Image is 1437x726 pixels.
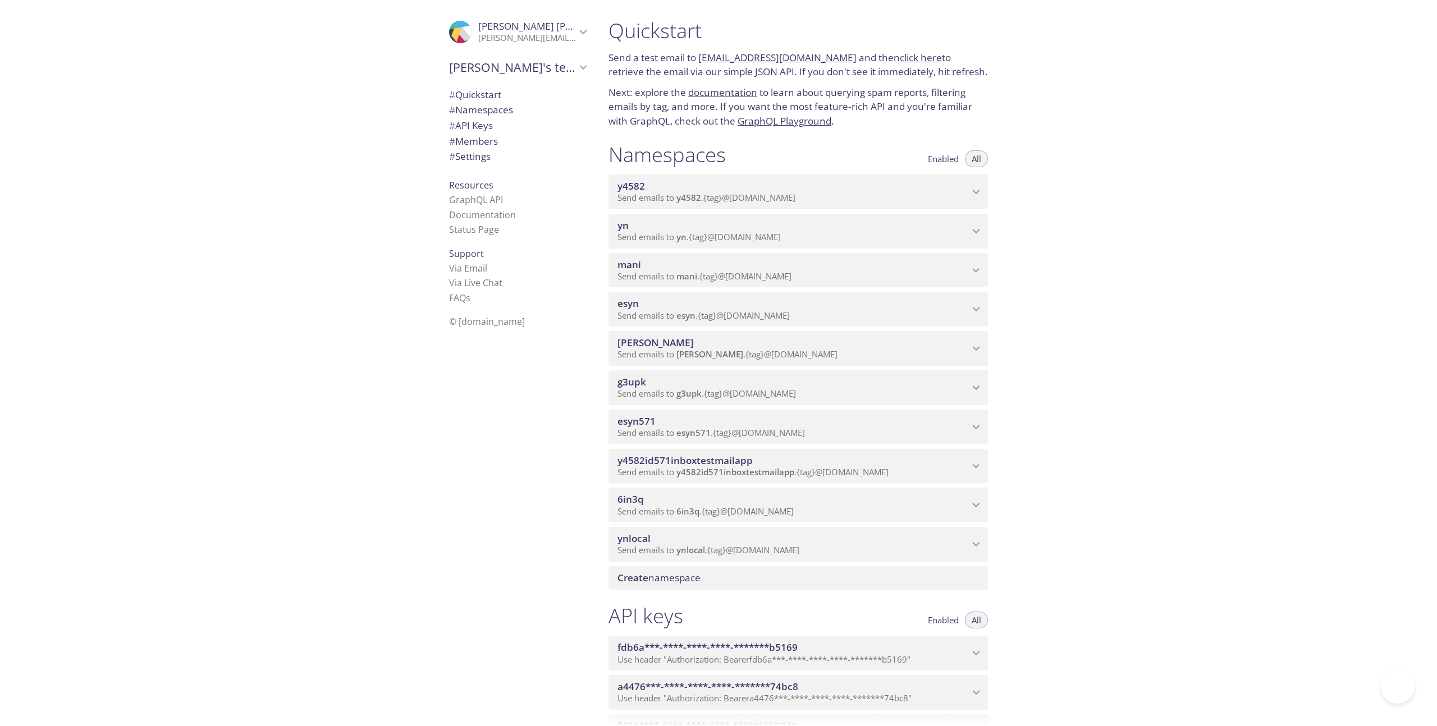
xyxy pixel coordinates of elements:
[617,415,656,428] span: esyn571
[617,180,645,192] span: y4582
[608,566,988,590] div: Create namespace
[617,454,753,467] span: y4582id571inboxtestmailapp
[617,219,629,232] span: yn
[965,612,988,628] button: All
[449,262,487,274] a: Via Email
[449,292,470,304] a: FAQ
[617,270,791,282] span: Send emails to . {tag} @[DOMAIN_NAME]
[617,466,889,477] span: Send emails to . {tag} @[DOMAIN_NAME]
[608,292,988,327] div: esyn namespace
[617,310,790,321] span: Send emails to . {tag} @[DOMAIN_NAME]
[440,13,595,50] div: Alexandre Poirier
[617,388,796,399] span: Send emails to . {tag} @[DOMAIN_NAME]
[617,571,701,584] span: namespace
[965,150,988,167] button: All
[676,310,695,321] span: esyn
[608,214,988,249] div: yn namespace
[688,86,757,99] a: documentation
[608,488,988,522] div: 6in3q namespace
[440,53,595,82] div: David's team
[617,493,644,506] span: 6in3q
[698,51,857,64] a: [EMAIL_ADDRESS][DOMAIN_NAME]
[608,370,988,405] div: g3upk namespace
[608,85,988,128] p: Next: explore the to learn about querying spam reports, filtering emails by tag, and more. If you...
[449,119,455,132] span: #
[608,18,988,43] h1: Quickstart
[617,532,651,545] span: ynlocal
[449,223,499,236] a: Status Page
[449,59,576,75] span: [PERSON_NAME]'s team
[449,103,513,116] span: Namespaces
[608,174,988,209] div: y4582 namespace
[738,114,831,127] a: GraphQL Playground
[449,315,525,328] span: © [DOMAIN_NAME]
[449,135,498,148] span: Members
[617,427,805,438] span: Send emails to . {tag} @[DOMAIN_NAME]
[608,331,988,366] div: tania namespace
[608,410,988,444] div: esyn571 namespace
[449,88,501,101] span: Quickstart
[449,150,491,163] span: Settings
[676,544,705,555] span: ynlocal
[608,253,988,288] div: mani namespace
[440,87,595,103] div: Quickstart
[617,544,799,555] span: Send emails to . {tag} @[DOMAIN_NAME]
[617,192,795,203] span: Send emails to . {tag} @[DOMAIN_NAME]
[1381,670,1415,704] iframe: Help Scout Beacon - Open
[440,134,595,149] div: Members
[676,506,699,517] span: 6in3q
[449,209,516,221] a: Documentation
[449,194,503,206] a: GraphQL API
[478,20,632,33] span: [PERSON_NAME] [PERSON_NAME]
[478,33,576,44] p: [PERSON_NAME][EMAIL_ADDRESS][DOMAIN_NAME]
[466,292,470,304] span: s
[617,506,794,517] span: Send emails to . {tag} @[DOMAIN_NAME]
[449,88,455,101] span: #
[676,388,702,399] span: g3upk
[676,466,794,477] span: y4582id571inboxtestmailapp
[676,427,711,438] span: esyn571
[440,102,595,118] div: Namespaces
[449,247,484,260] span: Support
[921,150,965,167] button: Enabled
[449,135,455,148] span: #
[617,571,648,584] span: Create
[449,103,455,116] span: #
[608,527,988,562] div: ynlocal namespace
[608,50,988,79] p: Send a test email to and then to retrieve the email via our simple JSON API. If you don't see it ...
[608,449,988,484] div: y4582id571inboxtestmailapp namespace
[449,150,455,163] span: #
[676,231,687,242] span: yn
[676,192,701,203] span: y4582
[900,51,942,64] a: click here
[617,336,694,349] span: [PERSON_NAME]
[440,118,595,134] div: API Keys
[617,348,838,360] span: Send emails to . {tag} @[DOMAIN_NAME]
[449,119,493,132] span: API Keys
[676,348,743,360] span: [PERSON_NAME]
[608,142,726,167] h1: Namespaces
[921,612,965,628] button: Enabled
[449,277,502,289] a: Via Live Chat
[617,375,646,388] span: g3upk
[608,603,683,628] h1: API keys
[617,297,639,310] span: esyn
[617,231,781,242] span: Send emails to . {tag} @[DOMAIN_NAME]
[449,179,493,191] span: Resources
[676,270,697,282] span: mani
[440,149,595,164] div: Team Settings
[617,258,641,271] span: mani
